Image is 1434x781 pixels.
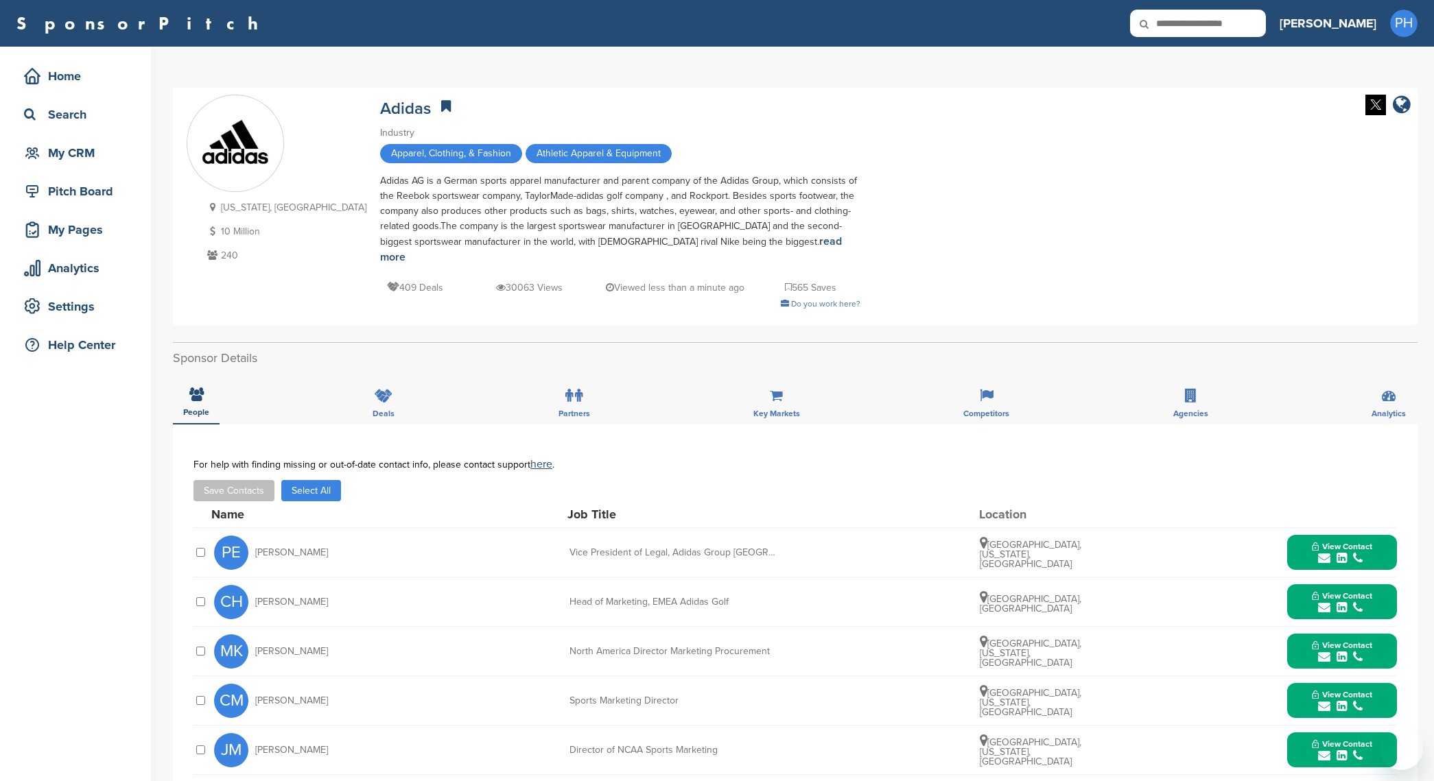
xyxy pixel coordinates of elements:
[255,696,328,706] span: [PERSON_NAME]
[569,696,775,706] div: Sports Marketing Director
[21,333,137,357] div: Help Center
[606,279,744,296] p: Viewed less than a minute ago
[980,539,1081,570] span: [GEOGRAPHIC_DATA], [US_STATE], [GEOGRAPHIC_DATA]
[255,597,328,607] span: [PERSON_NAME]
[21,179,137,204] div: Pitch Board
[380,173,860,265] div: Adidas AG is a German sports apparel manufacturer and parent company of the Adidas Group, which c...
[1365,95,1386,115] img: Twitter white
[193,480,274,501] button: Save Contacts
[753,409,800,418] span: Key Markets
[1379,726,1423,770] iframe: Button to launch messaging window
[255,548,328,557] span: [PERSON_NAME]
[1312,690,1372,699] span: View Contact
[204,223,366,240] p: 10 Million
[1312,591,1372,601] span: View Contact
[14,176,137,207] a: Pitch Board
[14,214,137,245] a: My Pages
[214,634,248,669] span: MK
[781,299,860,309] a: Do you work here?
[526,144,672,163] span: Athletic Apparel & Equipment
[16,14,267,32] a: SponsorPitch
[980,638,1081,669] span: [GEOGRAPHIC_DATA], [US_STATE], [GEOGRAPHIC_DATA]
[214,733,248,767] span: JM
[1312,739,1372,749] span: View Contact
[980,736,1081,767] span: [GEOGRAPHIC_DATA], [US_STATE], [GEOGRAPHIC_DATA]
[1295,680,1389,721] button: View Contact
[569,745,775,755] div: Director of NCAA Sports Marketing
[214,536,248,570] span: PE
[14,329,137,361] a: Help Center
[1312,542,1372,551] span: View Contact
[204,199,366,216] p: [US_STATE], [GEOGRAPHIC_DATA]
[1393,95,1411,117] a: company link
[380,125,860,141] div: Industry
[14,60,137,92] a: Home
[21,141,137,165] div: My CRM
[496,279,563,296] p: 30063 Views
[214,684,248,718] span: CM
[1390,10,1418,37] span: PH
[21,102,137,127] div: Search
[559,409,590,418] span: Partners
[255,745,328,755] span: [PERSON_NAME]
[1372,409,1406,418] span: Analytics
[14,291,137,322] a: Settings
[1295,581,1389,623] button: View Contact
[980,687,1081,718] span: [GEOGRAPHIC_DATA], [US_STATE], [GEOGRAPHIC_DATA]
[1295,532,1389,573] button: View Contact
[21,64,137,88] div: Home
[1295,730,1389,771] button: View Contact
[255,647,328,656] span: [PERSON_NAME]
[530,457,552,471] a: here
[173,349,1418,368] h2: Sponsor Details
[373,409,395,418] span: Deals
[785,279,836,296] p: 565 Saves
[21,217,137,242] div: My Pages
[14,99,137,130] a: Search
[979,508,1082,520] div: Location
[963,409,1009,418] span: Competitors
[1280,14,1376,33] h3: [PERSON_NAME]
[14,252,137,284] a: Analytics
[21,256,137,280] div: Analytics
[204,247,366,264] p: 240
[791,299,860,309] span: Do you work here?
[980,593,1081,614] span: [GEOGRAPHIC_DATA], [GEOGRAPHIC_DATA]
[567,508,773,520] div: Job Title
[1280,8,1376,38] a: [PERSON_NAME]
[380,99,431,119] a: Adidas
[569,647,775,656] div: North America Director Marketing Procurement
[1173,409,1208,418] span: Agencies
[187,96,283,192] img: Sponsorpitch & Adidas
[214,585,248,619] span: CH
[193,459,1397,470] div: For help with finding missing or out-of-date contact info, please contact support .
[569,548,775,557] div: Vice President of Legal, Adidas Group [GEOGRAPHIC_DATA]
[183,408,209,416] span: People
[281,480,341,501] button: Select All
[211,508,362,520] div: Name
[1312,640,1372,650] span: View Contact
[14,137,137,169] a: My CRM
[21,294,137,319] div: Settings
[380,144,522,163] span: Apparel, Clothing, & Fashion
[569,597,775,607] div: Head of Marketing, EMEA Adidas Golf
[387,279,443,296] p: 409 Deals
[1295,631,1389,672] button: View Contact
